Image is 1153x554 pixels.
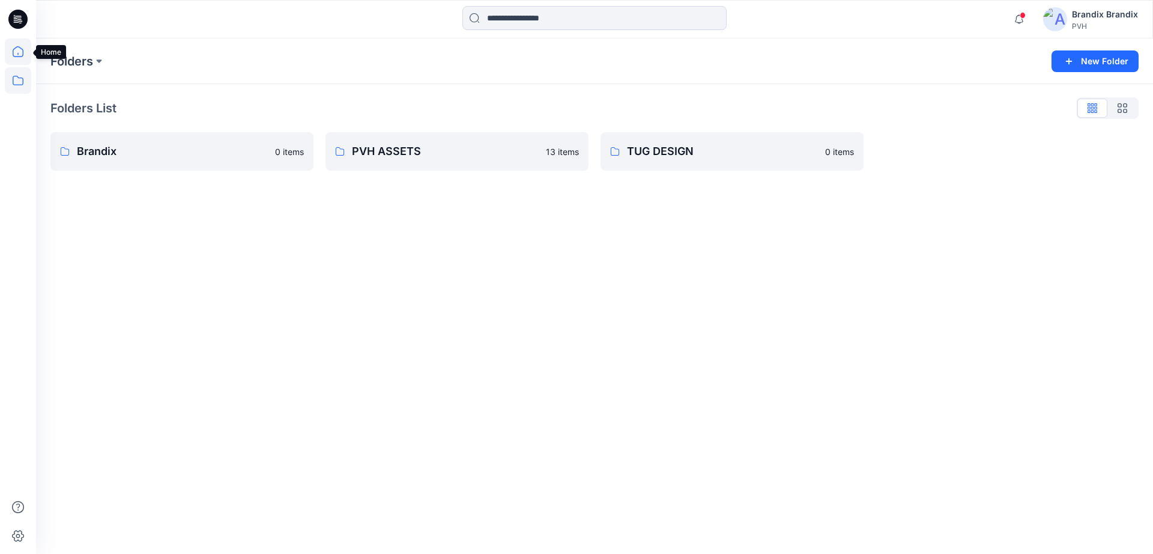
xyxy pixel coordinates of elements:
p: TUG DESIGN [627,143,818,160]
p: Folders List [50,99,117,117]
p: PVH ASSETS [352,143,539,160]
a: TUG DESIGN0 items [601,132,864,171]
img: avatar [1043,7,1067,31]
button: New Folder [1052,50,1139,72]
p: 13 items [546,145,579,158]
p: 0 items [825,145,854,158]
p: Brandix [77,143,268,160]
a: PVH ASSETS13 items [325,132,589,171]
a: Folders [50,53,93,70]
a: Brandix0 items [50,132,313,171]
div: PVH [1072,22,1138,31]
div: Brandix Brandix [1072,7,1138,22]
p: 0 items [275,145,304,158]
